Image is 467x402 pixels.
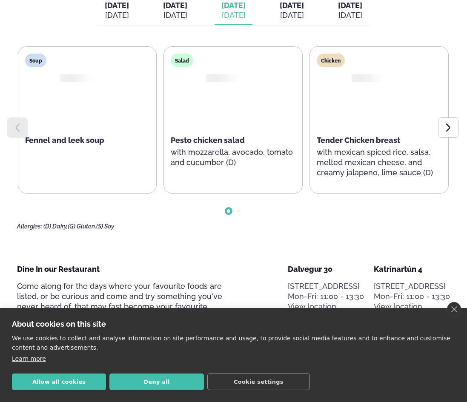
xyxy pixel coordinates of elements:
span: Dine In our Restaurant [17,265,100,274]
span: [DATE] [163,1,187,10]
a: View location [374,302,422,312]
div: Dalvegur 30 [288,264,364,274]
img: img [350,74,372,83]
p: with mozzarella, avocado, tomato and cucumber (D) [171,147,295,168]
div: Katrínartún 4 [374,264,450,274]
span: Tender Chicken breast [317,136,400,145]
button: Allow all cookies [12,373,106,390]
span: Go to slide 1 [227,209,230,213]
div: [DATE] [280,10,304,20]
span: [DATE] [338,1,362,10]
div: [DATE] [105,10,129,20]
p: [STREET_ADDRESS] [288,281,364,291]
a: close [447,302,461,316]
div: Mon-Fri: 11:00 - 13:30 [288,291,364,302]
span: Go to slide 2 [237,209,241,213]
span: [DATE] [221,0,246,11]
p: with mexican spiced rice, salsa, melted mexican cheese, and creamy jalapeno, lime sauce (D) [317,147,441,178]
span: Allergies: [17,223,42,230]
span: [DATE] [280,1,304,10]
span: (D) Dairy, [43,223,68,230]
div: Soup [25,54,46,67]
span: [DATE] [105,1,129,10]
button: Deny all [109,373,203,390]
p: [STREET_ADDRESS] [374,281,450,291]
p: We use cookies to collect and analyse information on site performance and usage, to provide socia... [12,334,455,352]
div: [DATE] [221,10,246,20]
div: Chicken [317,54,345,67]
a: View location [288,302,336,312]
div: [DATE] [338,10,362,20]
img: img [58,74,81,83]
span: Pesto chicken salad [171,136,245,145]
div: Mon-Fri: 11:00 - 13:30 [374,291,450,302]
div: Salad [171,54,193,67]
span: (S) Soy [96,223,114,230]
div: [DATE] [163,10,187,20]
button: Cookie settings [207,373,310,390]
a: Learn more [12,355,46,362]
span: (G) Gluten, [68,223,96,230]
img: img [204,74,226,83]
strong: About cookies on this site [12,319,106,328]
span: Fennel and leek soup [25,136,104,145]
span: Come along for the days where your favourite foods are listed, or be curious and come and try som... [17,282,222,321]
